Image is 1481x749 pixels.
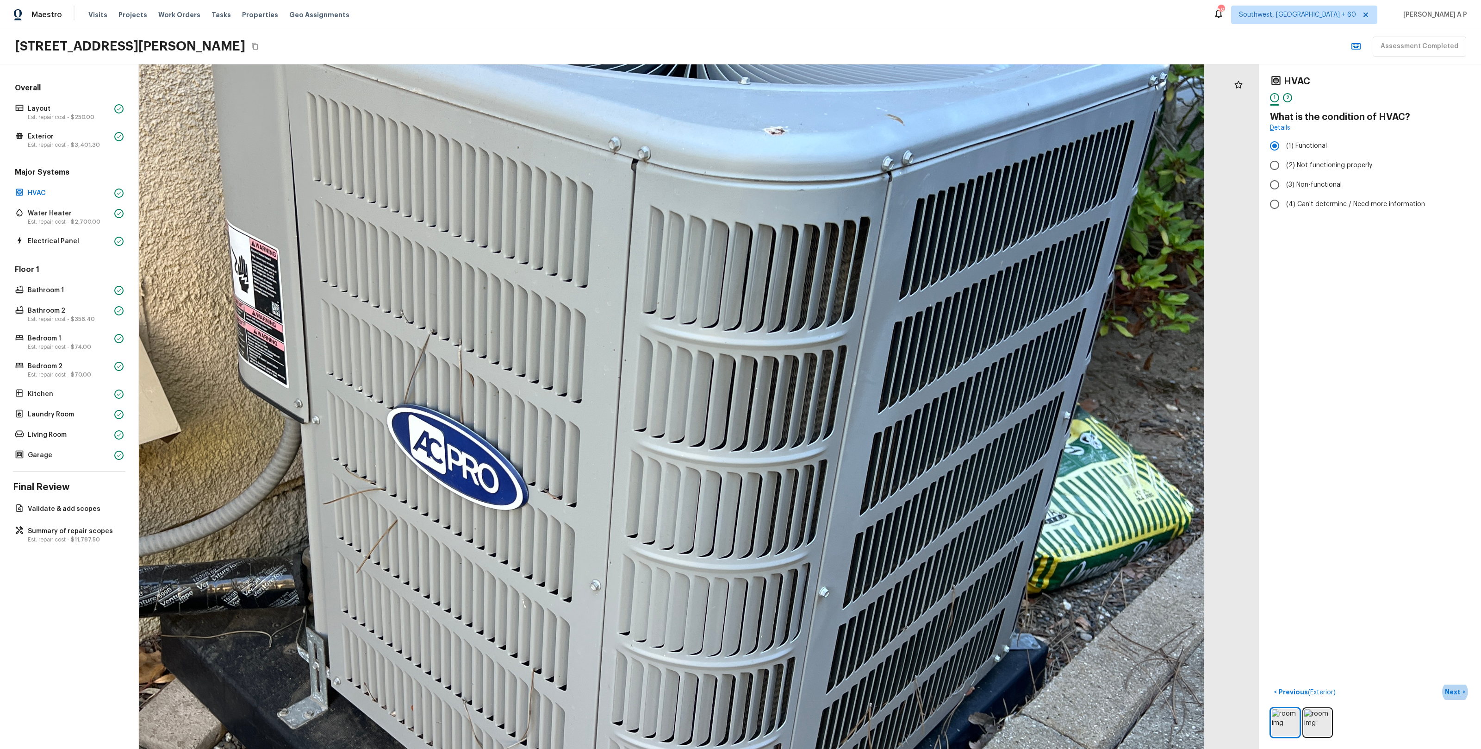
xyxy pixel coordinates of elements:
[1277,687,1336,697] p: Previous
[71,219,100,225] span: $2,700.00
[31,10,62,19] span: Maestro
[1445,687,1462,697] p: Next
[1286,141,1327,151] span: (1) Functional
[28,141,111,149] p: Est. repair cost -
[13,481,125,493] h4: Final Review
[28,113,111,121] p: Est. repair cost -
[1308,689,1336,696] span: ( Exterior )
[1286,180,1342,189] span: (3) Non-functional
[13,167,125,179] h5: Major Systems
[1270,123,1290,132] a: Details
[28,430,111,440] p: Living Room
[249,40,261,52] button: Copy Address
[1283,93,1292,102] div: 2
[28,104,111,113] p: Layout
[13,264,125,277] h5: Floor 1
[28,334,111,343] p: Bedroom 1
[1270,685,1339,700] button: <Previous(Exterior)
[15,38,245,55] h2: [STREET_ADDRESS][PERSON_NAME]
[1284,76,1310,88] h4: HVAC
[28,286,111,295] p: Bathroom 1
[242,10,278,19] span: Properties
[71,372,91,378] span: $70.00
[71,142,100,148] span: $3,401.30
[1286,161,1372,170] span: (2) Not functioning properly
[28,218,111,226] p: Est. repair cost -
[71,114,94,120] span: $250.00
[28,343,111,351] p: Est. repair cost -
[28,189,111,198] p: HVAC
[28,536,120,543] p: Est. repair cost -
[1239,10,1356,19] span: Southwest, [GEOGRAPHIC_DATA] + 60
[28,315,111,323] p: Est. repair cost -
[28,371,111,378] p: Est. repair cost -
[1218,6,1224,15] div: 597
[28,527,120,536] p: Summary of repair scopes
[118,10,147,19] span: Projects
[1272,709,1299,736] img: room img
[28,237,111,246] p: Electrical Panel
[28,451,111,460] p: Garage
[28,209,111,218] p: Water Heater
[28,410,111,419] p: Laundry Room
[1270,111,1470,123] h4: What is the condition of HVAC?
[28,390,111,399] p: Kitchen
[1440,685,1470,700] button: Next>
[289,10,349,19] span: Geo Assignments
[88,10,107,19] span: Visits
[13,83,125,95] h5: Overall
[212,12,231,18] span: Tasks
[71,316,95,322] span: $356.40
[28,132,111,141] p: Exterior
[71,537,100,542] span: $11,787.50
[1304,709,1331,736] img: room img
[28,306,111,315] p: Bathroom 2
[1270,93,1279,102] div: 1
[28,504,120,514] p: Validate & add scopes
[1286,200,1425,209] span: (4) Can't determine / Need more information
[71,344,91,350] span: $74.00
[28,362,111,371] p: Bedroom 2
[1400,10,1467,19] span: [PERSON_NAME] A P
[158,10,200,19] span: Work Orders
